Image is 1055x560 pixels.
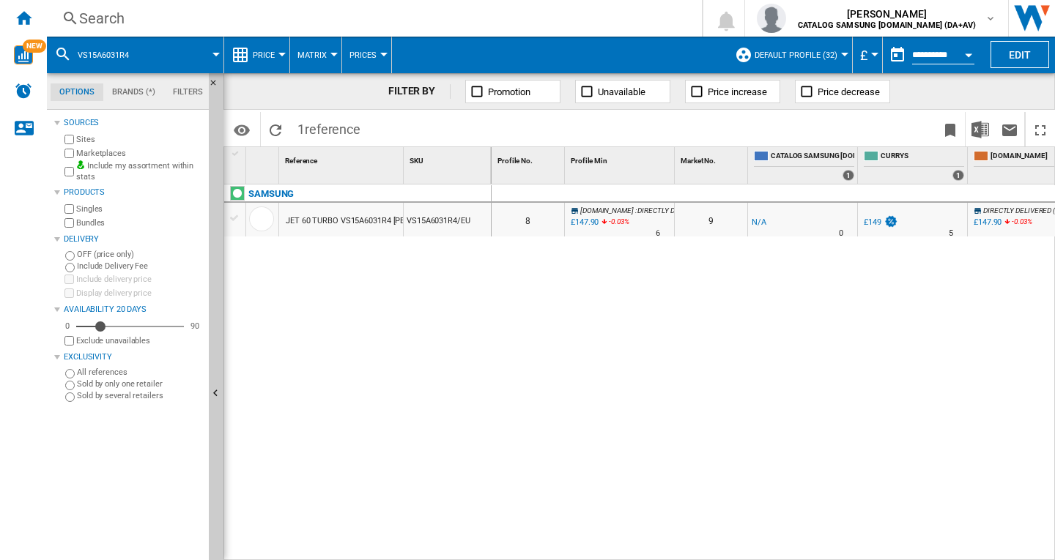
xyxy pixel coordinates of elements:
div: Sort None [407,147,491,170]
div: Last updated : Sunday, 28 September 2025 09:40 [569,215,599,230]
span: Price decrease [818,86,880,97]
span: Profile No. [497,157,533,165]
label: Include Delivery Fee [77,261,203,272]
input: Sold by several retailers [65,392,75,402]
div: £149 [862,215,898,230]
img: promotionV3.png [884,215,898,228]
button: Maximize [1026,112,1055,146]
div: Delivery Time : 6 days [656,226,660,241]
button: Bookmark this report [936,112,965,146]
b: CATALOG SAMSUNG [DOMAIN_NAME] (DA+AV) [798,20,976,30]
input: Bundles [64,218,74,228]
div: Sort None [495,147,564,170]
div: Sort None [282,147,403,170]
span: Reference [285,157,317,165]
div: Sources [64,117,203,129]
label: Sold by several retailers [77,390,203,401]
span: VS15A6031R4 [78,51,129,60]
input: Display delivery price [64,288,74,298]
label: Bundles [76,217,203,228]
md-tab-item: Filters [164,83,212,101]
div: VS15A6031R4/EU [404,203,491,236]
span: Default profile (32) [755,51,837,60]
label: Marketplaces [76,148,203,159]
md-menu: Currency [853,37,883,73]
input: Sites [64,135,74,144]
button: Send this report by email [995,112,1024,146]
span: Unavailable [598,86,645,97]
label: Include my assortment within stats [76,160,203,183]
img: excel-24x24.png [971,121,989,138]
div: 1 offers sold by CURRYS [952,170,964,181]
div: Reference Sort None [282,147,403,170]
button: Open calendar [955,40,982,66]
button: Matrix [297,37,334,73]
button: Price increase [685,80,780,103]
div: Delivery Time : 0 day [839,226,843,241]
input: Sold by only one retailer [65,381,75,390]
label: OFF (price only) [77,249,203,260]
button: Prices [349,37,384,73]
button: £ [860,37,875,73]
label: All references [77,367,203,378]
div: Click to filter on that brand [248,185,294,203]
div: Profile Min Sort None [568,147,674,170]
div: Price [232,37,282,73]
div: JET 60 TURBO VS15A6031R4 [PERSON_NAME] 150W [286,204,477,238]
div: SKU Sort None [407,147,491,170]
span: 1 [290,112,368,143]
div: Default profile (32) [735,37,845,73]
button: md-calendar [883,40,912,70]
img: alerts-logo.svg [15,82,32,100]
div: Sort None [249,147,278,170]
input: All references [65,369,75,378]
label: Sites [76,134,203,145]
span: Price [253,51,275,60]
img: wise-card.svg [14,45,33,64]
label: Sold by only one retailer [77,378,203,389]
span: Market No. [681,157,716,165]
input: Include Delivery Fee [65,263,75,272]
div: £147.90 [971,215,1002,230]
div: 8 [492,203,564,236]
div: Profile No. Sort None [495,147,564,170]
button: Hide [209,73,226,100]
span: CATALOG SAMSUNG [DOMAIN_NAME] (DA+AV) [771,151,854,163]
span: SKU [410,157,423,165]
div: Products [64,187,203,198]
input: Singles [64,204,74,214]
label: Include delivery price [76,274,203,285]
i: % [1010,215,1019,233]
i: % [607,215,616,233]
button: Download in Excel [966,112,995,146]
span: -0.03 [609,217,624,225]
button: Default profile (32) [755,37,845,73]
button: Reload [261,112,290,146]
button: Promotion [465,80,560,103]
button: Options [227,116,256,143]
div: VS15A6031R4 [54,37,216,73]
div: £147.90 [974,217,1002,227]
div: 90 [187,321,203,332]
span: NEW [23,40,46,53]
input: OFF (price only) [65,251,75,261]
span: Price increase [708,86,767,97]
input: Display delivery price [64,336,74,346]
div: Delivery [64,234,203,245]
span: [DOMAIN_NAME] [580,206,634,214]
div: FILTER BY [388,84,451,99]
div: Availability 20 Days [64,304,203,316]
span: -0.03 [1012,217,1027,225]
input: Include my assortment within stats [64,163,74,181]
label: Display delivery price [76,288,203,299]
div: Delivery Time : 5 days [949,226,953,241]
button: Price [253,37,282,73]
img: mysite-bg-18x18.png [76,160,85,169]
div: Exclusivity [64,351,203,363]
label: Exclude unavailables [76,335,203,346]
div: Search [79,8,664,29]
span: reference [305,122,360,137]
